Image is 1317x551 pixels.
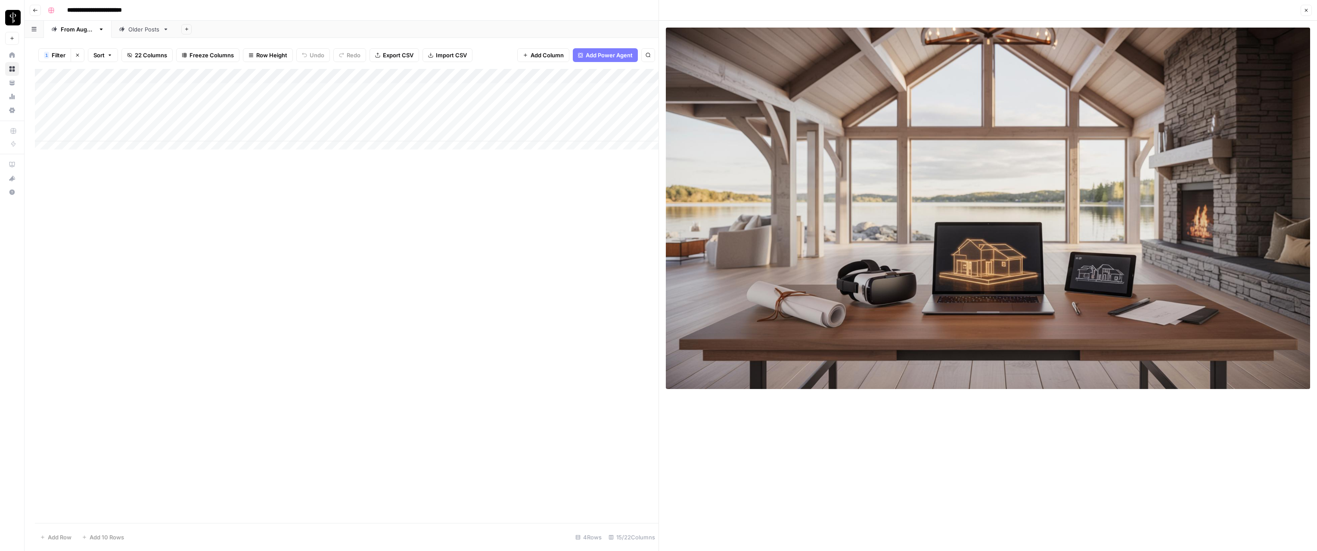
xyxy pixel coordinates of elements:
button: Workspace: LP Production Workloads [5,7,19,28]
span: Sort [93,51,105,59]
div: 15/22 Columns [605,530,658,544]
div: What's new? [6,172,19,185]
span: Add Power Agent [586,51,633,59]
button: Freeze Columns [176,48,239,62]
button: Undo [296,48,330,62]
span: Freeze Columns [189,51,234,59]
button: 22 Columns [121,48,173,62]
span: 1 [45,52,48,59]
div: 4 Rows [572,530,605,544]
button: Add Row [35,530,77,544]
div: Older Posts [128,25,159,34]
span: 22 Columns [135,51,167,59]
span: Add Row [48,533,71,542]
a: AirOps Academy [5,158,19,171]
a: Usage [5,90,19,103]
span: Export CSV [383,51,413,59]
button: Add 10 Rows [77,530,129,544]
button: Add Power Agent [573,48,638,62]
button: Redo [333,48,366,62]
button: Row Height [243,48,293,62]
img: LP Production Workloads Logo [5,10,21,25]
button: What's new? [5,171,19,185]
a: Your Data [5,76,19,90]
button: Help + Support [5,185,19,199]
a: Older Posts [112,21,176,38]
a: Browse [5,62,19,76]
button: Import CSV [422,48,472,62]
img: Row/Cell [666,28,1310,389]
div: From [DATE] [61,25,95,34]
button: Sort [88,48,118,62]
div: 1 [44,52,49,59]
button: Export CSV [370,48,419,62]
span: Row Height [256,51,287,59]
span: Filter [52,51,65,59]
span: Add Column [531,51,564,59]
a: From [DATE] [44,21,112,38]
span: Redo [347,51,360,59]
span: Undo [310,51,324,59]
button: 1Filter [38,48,71,62]
span: Add 10 Rows [90,533,124,542]
span: Import CSV [436,51,467,59]
a: Settings [5,103,19,117]
a: Home [5,48,19,62]
button: Add Column [517,48,569,62]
